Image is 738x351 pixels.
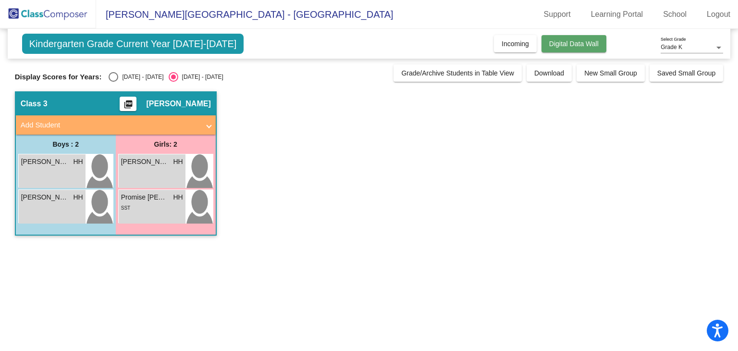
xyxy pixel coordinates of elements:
span: Download [534,69,564,77]
span: Grade/Archive Students in Table View [401,69,514,77]
span: New Small Group [584,69,637,77]
button: Grade/Archive Students in Table View [394,64,522,82]
span: [PERSON_NAME] [121,157,169,167]
span: SST [121,205,130,211]
span: Digital Data Wall [549,40,599,48]
div: [DATE] - [DATE] [118,73,163,81]
span: HH [73,157,83,167]
button: Print Students Details [120,97,136,111]
span: [PERSON_NAME] [146,99,210,109]
span: Kindergarten Grade Current Year [DATE]-[DATE] [22,34,244,54]
span: [PERSON_NAME] [21,192,69,202]
button: Saved Small Group [650,64,723,82]
span: Promise [PERSON_NAME] [121,192,169,202]
span: Saved Small Group [657,69,715,77]
span: HH [173,192,183,202]
div: [DATE] - [DATE] [178,73,223,81]
a: School [655,7,694,22]
span: Incoming [502,40,529,48]
button: Digital Data Wall [541,35,606,52]
div: Girls: 2 [116,135,216,154]
button: Incoming [494,35,537,52]
mat-expansion-panel-header: Add Student [16,115,216,135]
mat-icon: picture_as_pdf [123,100,134,113]
button: New Small Group [577,64,645,82]
mat-panel-title: Add Student [21,120,199,131]
a: Support [536,7,578,22]
span: Display Scores for Years: [15,73,102,81]
a: Logout [699,7,738,22]
span: HH [173,157,183,167]
div: Boys : 2 [16,135,116,154]
span: HH [73,192,83,202]
mat-radio-group: Select an option [109,72,223,82]
button: Download [527,64,572,82]
a: Learning Portal [583,7,651,22]
span: [PERSON_NAME][GEOGRAPHIC_DATA] - [GEOGRAPHIC_DATA] [96,7,394,22]
span: Grade K [661,44,682,50]
span: [PERSON_NAME] [21,157,69,167]
span: Class 3 [21,99,48,109]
